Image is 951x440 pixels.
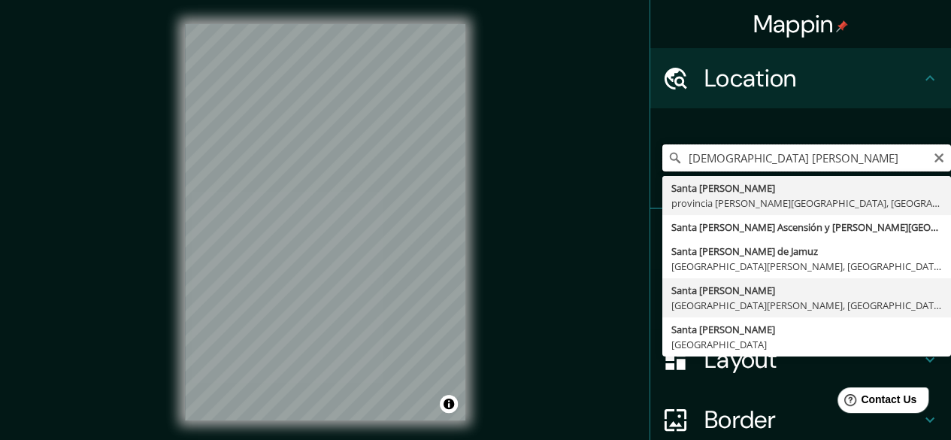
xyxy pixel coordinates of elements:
[704,405,921,435] h4: Border
[671,220,942,235] div: Santa [PERSON_NAME] Ascensión y [PERSON_NAME][GEOGRAPHIC_DATA]
[704,344,921,375] h4: Layout
[836,20,848,32] img: pin-icon.png
[671,337,942,352] div: [GEOGRAPHIC_DATA]
[704,63,921,93] h4: Location
[753,9,849,39] h4: Mappin
[662,144,951,171] input: Pick your city or area
[671,244,942,259] div: Santa [PERSON_NAME] de Jamuz
[671,298,942,313] div: [GEOGRAPHIC_DATA][PERSON_NAME], [GEOGRAPHIC_DATA]
[650,329,951,390] div: Layout
[817,381,934,423] iframe: Help widget launcher
[671,322,942,337] div: Santa [PERSON_NAME]
[650,269,951,329] div: Style
[440,395,458,413] button: Toggle attribution
[671,181,942,196] div: Santa [PERSON_NAME]
[671,196,942,211] div: provincia [PERSON_NAME][GEOGRAPHIC_DATA], [GEOGRAPHIC_DATA]
[650,48,951,108] div: Location
[671,283,942,298] div: Santa [PERSON_NAME]
[650,209,951,269] div: Pins
[671,259,942,274] div: [GEOGRAPHIC_DATA][PERSON_NAME], [GEOGRAPHIC_DATA]
[185,24,465,420] canvas: Map
[933,150,945,164] button: Clear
